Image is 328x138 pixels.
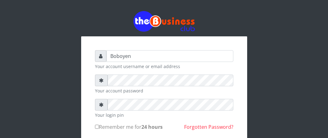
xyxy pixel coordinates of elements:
[95,87,233,94] small: Your account password
[95,63,233,70] small: Your account username or email address
[95,112,233,118] small: Your login pin
[184,124,233,130] a: Forgotten Password?
[95,123,163,131] label: Remember me for
[95,125,99,129] input: Remember me for24 hours
[141,124,163,130] b: 24 hours
[106,50,233,62] input: Username or email address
